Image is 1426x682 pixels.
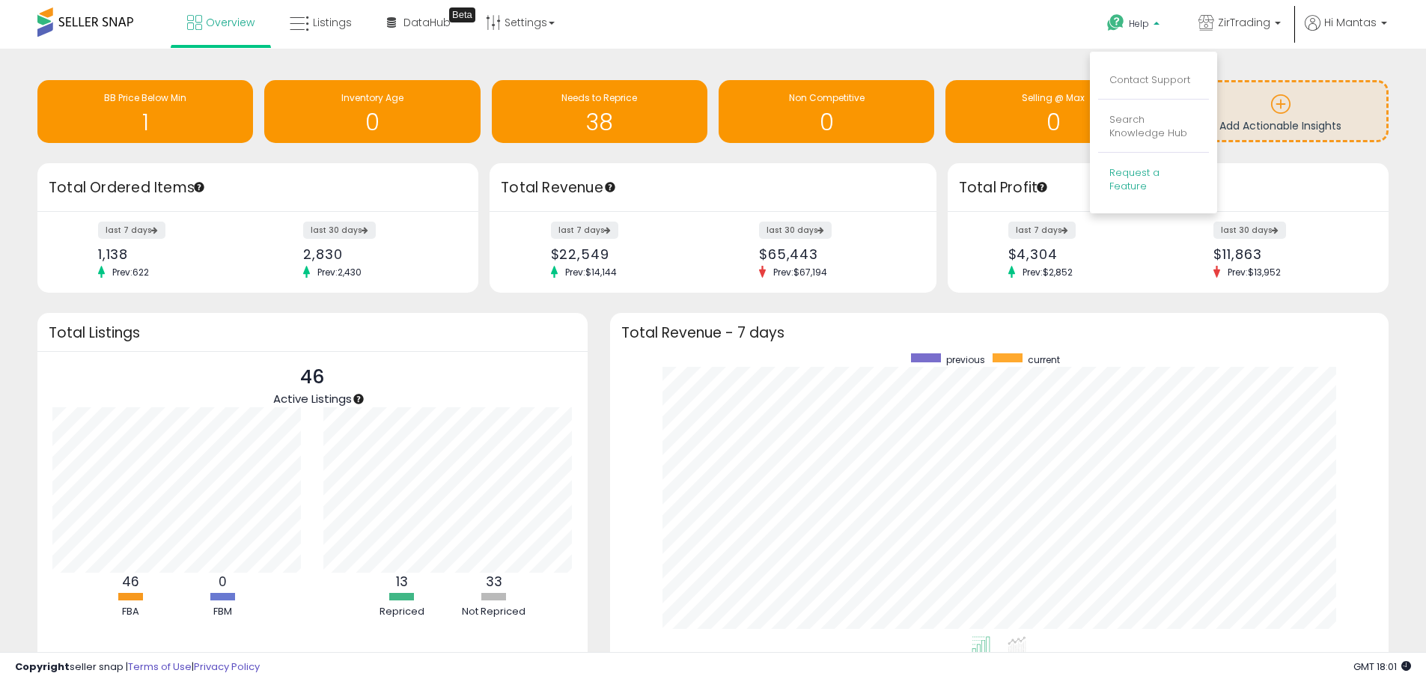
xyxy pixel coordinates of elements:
div: Tooltip anchor [1035,180,1049,194]
span: previous [946,353,985,366]
div: Tooltip anchor [352,392,365,406]
span: Prev: $2,852 [1015,266,1080,278]
div: $11,863 [1213,246,1362,262]
a: Selling @ Max 0 [945,80,1161,143]
b: 33 [486,573,502,591]
div: Repriced [357,605,447,619]
h1: 0 [726,110,927,135]
div: $22,549 [551,246,702,262]
div: FBA [86,605,176,619]
a: BB Price Below Min 1 [37,80,253,143]
span: Help [1129,17,1149,30]
label: last 7 days [551,222,618,239]
label: last 30 days [759,222,832,239]
a: Contact Support [1109,73,1190,87]
h1: 0 [953,110,1154,135]
a: Terms of Use [128,660,192,674]
span: Prev: 2,430 [310,266,369,278]
h1: 1 [45,110,246,135]
p: 46 [273,363,352,392]
span: Overview [206,15,255,30]
span: Hi Mantas [1324,15,1377,30]
span: current [1028,353,1060,366]
span: Prev: $13,952 [1220,266,1288,278]
h3: Total Profit [959,177,1377,198]
h1: 38 [499,110,700,135]
a: Request a Feature [1109,165,1160,194]
div: Not Repriced [449,605,539,619]
label: last 30 days [1213,222,1286,239]
div: $65,443 [759,246,910,262]
div: Tooltip anchor [449,7,475,22]
span: Add Actionable Insights [1219,118,1341,133]
span: Selling @ Max [1022,91,1085,104]
label: last 30 days [303,222,376,239]
a: Add Actionable Insights [1175,82,1386,140]
span: Prev: $14,144 [558,266,624,278]
h3: Total Ordered Items [49,177,467,198]
a: Search Knowledge Hub [1109,112,1187,141]
a: Help [1095,2,1174,49]
span: Active Listings [273,391,352,407]
span: Non Competitive [789,91,865,104]
span: Needs to Reprice [561,91,637,104]
span: Inventory Age [341,91,403,104]
div: seller snap | | [15,660,260,675]
b: 0 [219,573,227,591]
b: 46 [122,573,139,591]
div: FBM [178,605,268,619]
a: Hi Mantas [1305,15,1387,49]
strong: Copyright [15,660,70,674]
span: BB Price Below Min [104,91,186,104]
h3: Total Listings [49,327,576,338]
span: Prev: 622 [105,266,156,278]
h3: Total Revenue - 7 days [621,327,1377,338]
span: Listings [313,15,352,30]
span: ZirTrading [1218,15,1270,30]
span: Prev: $67,194 [766,266,835,278]
div: $4,304 [1008,246,1157,262]
label: last 7 days [1008,222,1076,239]
i: Get Help [1106,13,1125,32]
span: DataHub [403,15,451,30]
b: 13 [396,573,408,591]
div: 1,138 [98,246,247,262]
a: Non Competitive 0 [719,80,934,143]
a: Privacy Policy [194,660,260,674]
div: Tooltip anchor [192,180,206,194]
h1: 0 [272,110,472,135]
div: Tooltip anchor [603,180,617,194]
a: Needs to Reprice 38 [492,80,707,143]
div: 2,830 [303,246,452,262]
a: Inventory Age 0 [264,80,480,143]
span: 2025-10-9 18:01 GMT [1353,660,1411,674]
h3: Total Revenue [501,177,925,198]
label: last 7 days [98,222,165,239]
